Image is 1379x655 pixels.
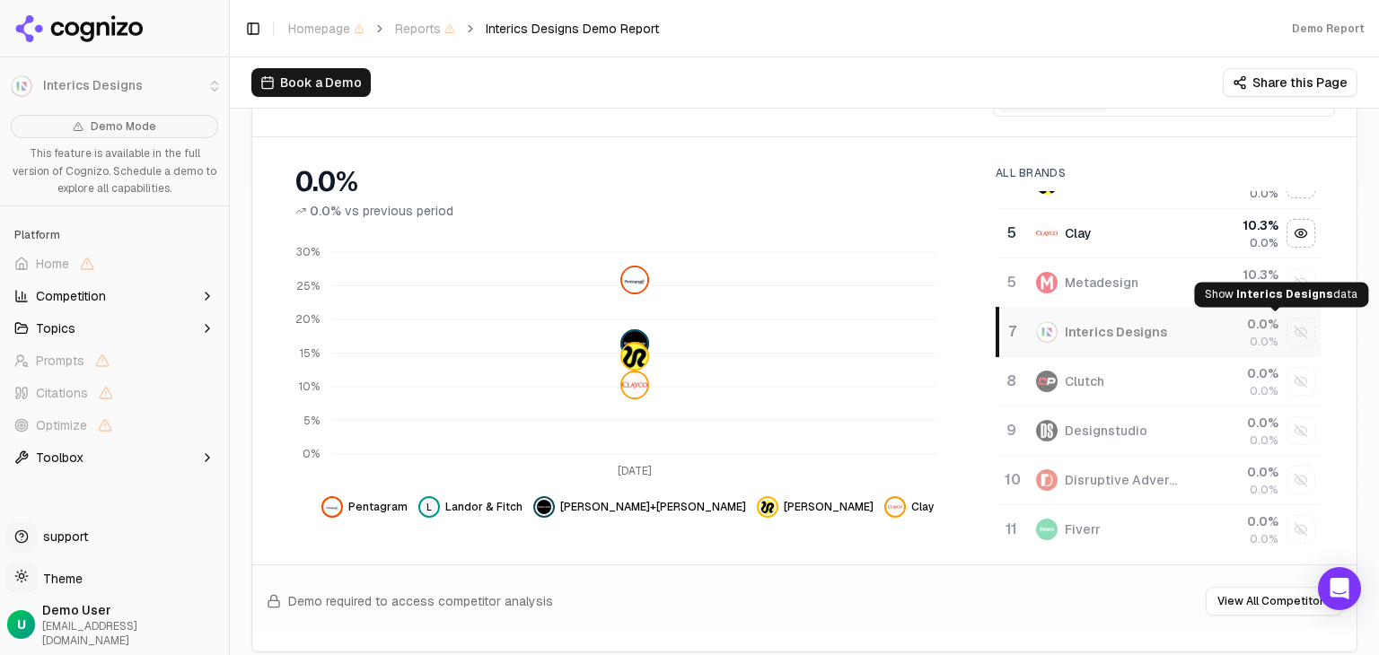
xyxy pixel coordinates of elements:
div: All Brands [996,166,1321,180]
div: Open Intercom Messenger [1318,567,1361,610]
span: Demo Mode [91,119,156,134]
tspan: [DATE] [618,464,652,478]
span: 0.0% [310,202,341,220]
img: designstudio [1036,420,1058,441]
span: 0.0% [1250,532,1278,546]
div: Interics Designs [1065,323,1167,341]
div: Clutch [1065,372,1104,390]
div: Demo Report [1292,22,1365,36]
span: 0.0% [1250,384,1278,398]
button: Toolbox [7,443,222,472]
tspan: 5% [303,414,320,428]
p: Show data [1205,287,1357,301]
div: Clay [1065,224,1092,242]
tspan: 30% [296,246,320,260]
tr: 8clutchClutch0.0%0.0%Show clutch data [997,357,1321,406]
span: U [17,616,26,633]
button: Show interics designs data [1287,318,1315,346]
span: Homepage [288,20,365,38]
span: [EMAIL_ADDRESS][DOMAIN_NAME] [42,619,222,648]
img: fiverr [1036,519,1058,540]
tspan: 20% [295,313,320,327]
button: Competition [7,282,222,310]
span: L [422,500,436,514]
p: This feature is available in the full version of Cognizo. Schedule a demo to explore all capabili... [11,145,218,198]
span: 0.0% [1250,236,1278,250]
span: Home [36,255,69,273]
span: Interics Designs Demo Report [486,20,659,38]
span: Demo required to access competitor analysis [288,592,553,610]
button: Share this Page [1223,68,1357,97]
img: siegel+gale [622,331,647,356]
button: Show metadesign data [1287,268,1315,297]
tr: 5clayClay10.3%0.0%Hide clay data [997,209,1321,258]
span: Optimize [36,416,87,434]
span: Interics Designs [1236,287,1333,301]
div: 0.0 % [1196,463,1278,481]
span: Landor & Fitch [445,500,523,514]
div: 10 [1005,469,1018,491]
tr: 11fiverrFiverr0.0%0.0%Show fiverr data [997,505,1321,555]
div: 11 [1005,519,1018,540]
tr: 5metadesignMetadesign10.3%0.0%Show metadesign data [997,258,1321,308]
button: Book a Demo [251,68,371,97]
button: Show disruptive advertising data [1287,466,1315,494]
span: Clay [911,500,935,514]
img: clay [1036,223,1058,244]
div: 9 [1005,420,1018,441]
span: 0.0% [1250,187,1278,201]
span: Prompts [36,352,84,370]
div: 0.0% [295,166,960,198]
img: metadesign [1036,272,1058,293]
button: Hide pentagram data [321,496,408,518]
img: pentagram [622,268,647,293]
img: disruptive advertising [1036,469,1058,491]
img: wolff olins [622,344,647,369]
img: siegel+gale [537,500,551,514]
button: Show designstudio data [1287,416,1315,445]
tspan: 15% [300,346,320,361]
span: Topics [36,319,75,337]
span: [PERSON_NAME] [784,500,874,514]
span: Toolbox [36,449,83,467]
button: Hide siegel+gale data [533,496,746,518]
button: View All Competitors [1206,587,1342,616]
div: 8 [1005,371,1018,392]
div: Disruptive Advertising [1065,471,1181,489]
div: 5 [1005,223,1018,244]
img: clay [888,500,902,514]
img: pentagram [325,500,339,514]
span: 0.0% [1250,433,1278,448]
tr: 7interics designsInterics Designs0.0%0.0%Show interics designs data [997,308,1321,357]
div: 0.0 % [1196,364,1278,382]
img: clay [622,372,647,397]
div: Designstudio [1065,422,1147,440]
div: 0.0 % [1196,315,1278,333]
span: Citations [36,384,88,402]
span: support [36,528,88,546]
tr: 10disruptive advertisingDisruptive Advertising0.0%0.0%Show disruptive advertising data [997,456,1321,505]
span: [PERSON_NAME]+[PERSON_NAME] [560,500,746,514]
span: 0.0% [1250,335,1278,349]
button: Hide clay data [1287,219,1315,248]
div: 5 [1005,272,1018,293]
div: 0.0 % [1196,414,1278,432]
div: Fiverr [1065,520,1101,538]
img: interics designs [1036,321,1058,343]
button: Hide landor & fitch data [418,496,523,518]
div: 10.3 % [1196,216,1278,234]
div: Platform [7,221,222,249]
div: 10.3 % [1196,266,1278,284]
span: Reports [395,20,455,38]
span: vs previous period [345,202,453,220]
span: 0.0% [1250,483,1278,497]
span: Theme [36,571,83,587]
div: Metadesign [1065,274,1138,292]
button: Hide clay data [884,496,935,518]
span: Pentagram [348,500,408,514]
button: Show clutch data [1287,367,1315,396]
div: 0.0 % [1196,512,1278,530]
span: Demo User [42,601,222,619]
button: Topics [7,314,222,343]
tspan: 0% [303,448,320,462]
